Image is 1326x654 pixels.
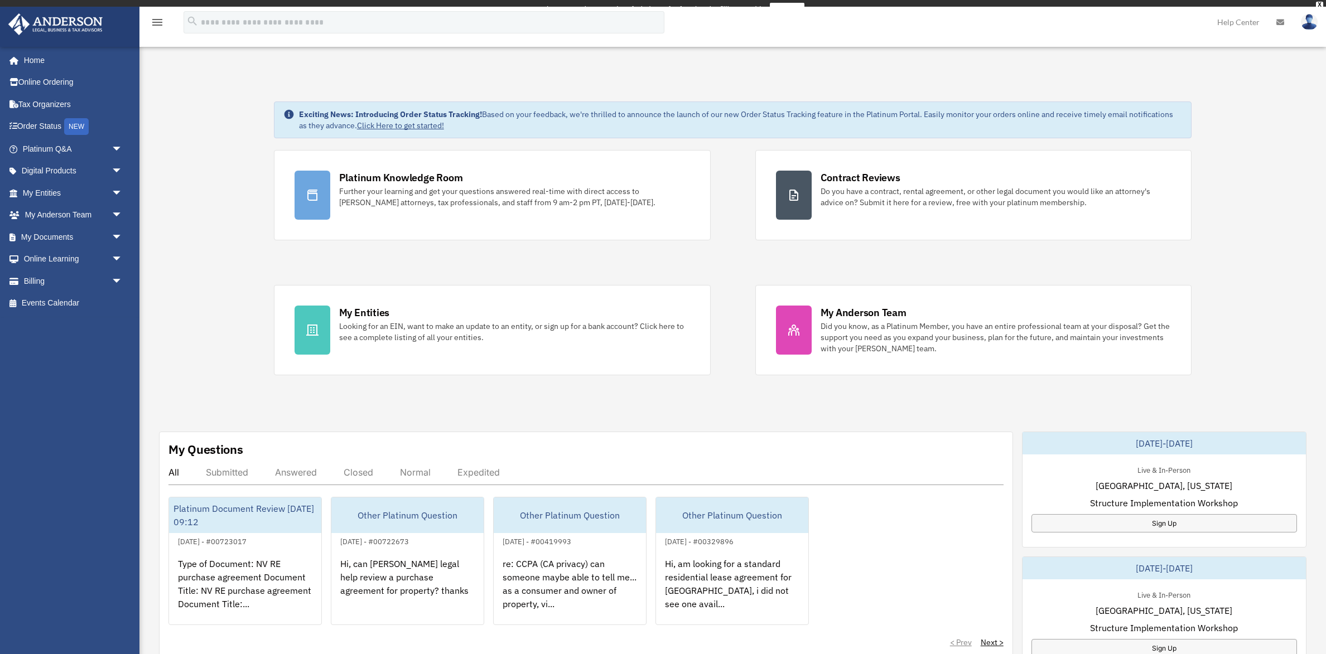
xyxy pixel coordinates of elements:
[112,160,134,183] span: arrow_drop_down
[8,182,139,204] a: My Entitiesarrow_drop_down
[8,248,139,270] a: Online Learningarrow_drop_down
[344,467,373,478] div: Closed
[5,13,106,35] img: Anderson Advisors Platinum Portal
[821,186,1171,208] div: Do you have a contract, rental agreement, or other legal document you would like an attorney's ad...
[169,497,321,533] div: Platinum Document Review [DATE] 09:12
[8,160,139,182] a: Digital Productsarrow_drop_down
[299,109,1183,131] div: Based on your feedback, we're thrilled to announce the launch of our new Order Status Tracking fe...
[494,497,646,533] div: Other Platinum Question
[168,467,179,478] div: All
[8,226,139,248] a: My Documentsarrow_drop_down
[112,248,134,271] span: arrow_drop_down
[1090,496,1238,510] span: Structure Implementation Workshop
[331,548,484,635] div: Hi, can [PERSON_NAME] legal help review a purchase agreement for property? thanks
[112,270,134,293] span: arrow_drop_down
[1090,621,1238,634] span: Structure Implementation Workshop
[821,306,906,319] div: My Anderson Team
[339,321,690,343] div: Looking for an EIN, want to make an update to an entity, or sign up for a bank account? Click her...
[112,138,134,161] span: arrow_drop_down
[339,186,690,208] div: Further your learning and get your questions answered real-time with direct access to [PERSON_NAM...
[274,150,711,240] a: Platinum Knowledge Room Further your learning and get your questions answered real-time with dire...
[64,118,89,135] div: NEW
[1316,2,1323,8] div: close
[169,548,321,635] div: Type of Document: NV RE purchase agreement Document Title: NV RE purchase agreement Document Titl...
[655,497,809,625] a: Other Platinum Question[DATE] - #00329896Hi, am looking for a standard residential lease agreemen...
[112,204,134,227] span: arrow_drop_down
[339,171,463,185] div: Platinum Knowledge Room
[112,182,134,205] span: arrow_drop_down
[8,49,134,71] a: Home
[8,93,139,115] a: Tax Organizers
[8,204,139,226] a: My Anderson Teamarrow_drop_down
[656,548,808,635] div: Hi, am looking for a standard residential lease agreement for [GEOGRAPHIC_DATA], i did not see on...
[522,3,765,16] div: Get a chance to win 6 months of Platinum for free just by filling out this
[8,115,139,138] a: Order StatusNEW
[331,497,484,533] div: Other Platinum Question
[656,497,808,533] div: Other Platinum Question
[186,15,199,27] i: search
[1129,588,1199,600] div: Live & In-Person
[494,535,580,546] div: [DATE] - #00419993
[494,548,646,635] div: re: CCPA (CA privacy) can someone maybe able to tell me... as a consumer and owner of property, v...
[1023,432,1306,454] div: [DATE]-[DATE]
[493,497,647,625] a: Other Platinum Question[DATE] - #00419993re: CCPA (CA privacy) can someone maybe able to tell me....
[821,171,900,185] div: Contract Reviews
[339,306,389,319] div: My Entities
[357,120,444,130] a: Click Here to get started!
[275,467,317,478] div: Answered
[151,16,164,29] i: menu
[656,535,742,546] div: [DATE] - #00329896
[755,150,1192,240] a: Contract Reviews Do you have a contract, rental agreement, or other legal document you would like...
[821,321,1171,354] div: Did you know, as a Platinum Member, you have an entire professional team at your disposal? Get th...
[755,285,1192,375] a: My Anderson Team Did you know, as a Platinum Member, you have an entire professional team at your...
[8,292,139,314] a: Events Calendar
[168,441,243,458] div: My Questions
[8,138,139,160] a: Platinum Q&Aarrow_drop_down
[981,637,1004,648] a: Next >
[1301,14,1318,30] img: User Pic
[331,497,484,625] a: Other Platinum Question[DATE] - #00722673Hi, can [PERSON_NAME] legal help review a purchase agree...
[1096,479,1232,492] span: [GEOGRAPHIC_DATA], [US_STATE]
[770,3,804,16] a: survey
[331,535,418,546] div: [DATE] - #00722673
[457,467,500,478] div: Expedited
[112,226,134,249] span: arrow_drop_down
[168,497,322,625] a: Platinum Document Review [DATE] 09:12[DATE] - #00723017Type of Document: NV RE purchase agreement...
[151,20,164,29] a: menu
[8,270,139,292] a: Billingarrow_drop_down
[1129,463,1199,475] div: Live & In-Person
[1023,557,1306,579] div: [DATE]-[DATE]
[400,467,431,478] div: Normal
[206,467,248,478] div: Submitted
[1096,604,1232,617] span: [GEOGRAPHIC_DATA], [US_STATE]
[299,109,482,119] strong: Exciting News: Introducing Order Status Tracking!
[8,71,139,94] a: Online Ordering
[274,285,711,375] a: My Entities Looking for an EIN, want to make an update to an entity, or sign up for a bank accoun...
[169,535,255,546] div: [DATE] - #00723017
[1031,514,1297,532] a: Sign Up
